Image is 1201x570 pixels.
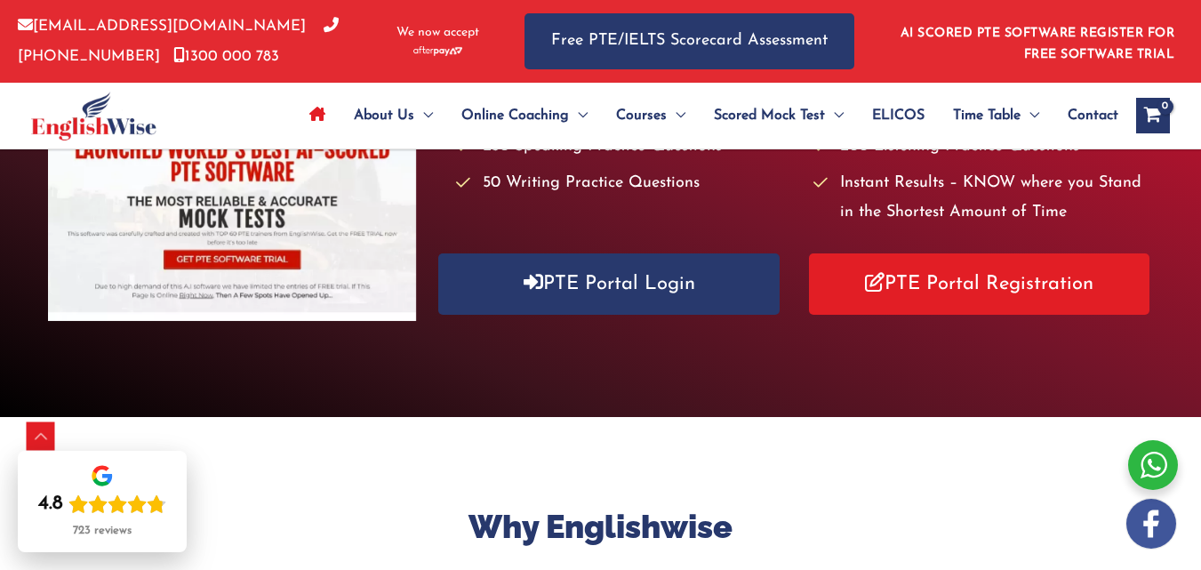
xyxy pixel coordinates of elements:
aside: Header Widget 1 [890,12,1183,70]
div: Rating: 4.8 out of 5 [38,492,166,517]
span: Contact [1068,84,1118,147]
a: Scored Mock TestMenu Toggle [700,84,858,147]
a: 1300 000 783 [173,49,279,64]
a: Free PTE/IELTS Scorecard Assessment [524,13,854,69]
a: [EMAIL_ADDRESS][DOMAIN_NAME] [18,19,306,34]
span: About Us [354,84,414,147]
span: Menu Toggle [1021,84,1039,147]
nav: Site Navigation: Main Menu [295,84,1118,147]
a: AI SCORED PTE SOFTWARE REGISTER FOR FREE SOFTWARE TRIAL [901,27,1175,61]
li: 50 Writing Practice Questions [456,169,796,198]
a: CoursesMenu Toggle [602,84,700,147]
span: ELICOS [872,84,925,147]
img: cropped-ew-logo [31,92,156,140]
span: Menu Toggle [414,84,433,147]
span: Online Coaching [461,84,569,147]
h2: Why Englishwise [68,506,1134,548]
li: Instant Results – KNOW where you Stand in the Shortest Amount of Time [813,169,1153,229]
a: Time TableMenu Toggle [939,84,1053,147]
span: Menu Toggle [667,84,685,147]
a: PTE Portal Registration [809,253,1149,315]
a: [PHONE_NUMBER] [18,19,339,63]
div: 4.8 [38,492,63,517]
a: About UsMenu Toggle [340,84,447,147]
a: View Shopping Cart, empty [1136,98,1170,133]
span: Menu Toggle [569,84,588,147]
span: Menu Toggle [825,84,844,147]
a: PTE Portal Login [438,253,779,315]
a: ELICOS [858,84,939,147]
img: pte-institute-main [48,60,416,321]
a: Online CoachingMenu Toggle [447,84,602,147]
span: Time Table [953,84,1021,147]
span: We now accept [396,24,479,42]
span: Scored Mock Test [714,84,825,147]
div: 723 reviews [73,524,132,538]
img: Afterpay-Logo [413,46,462,56]
span: Courses [616,84,667,147]
a: Contact [1053,84,1118,147]
img: white-facebook.png [1126,499,1176,549]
